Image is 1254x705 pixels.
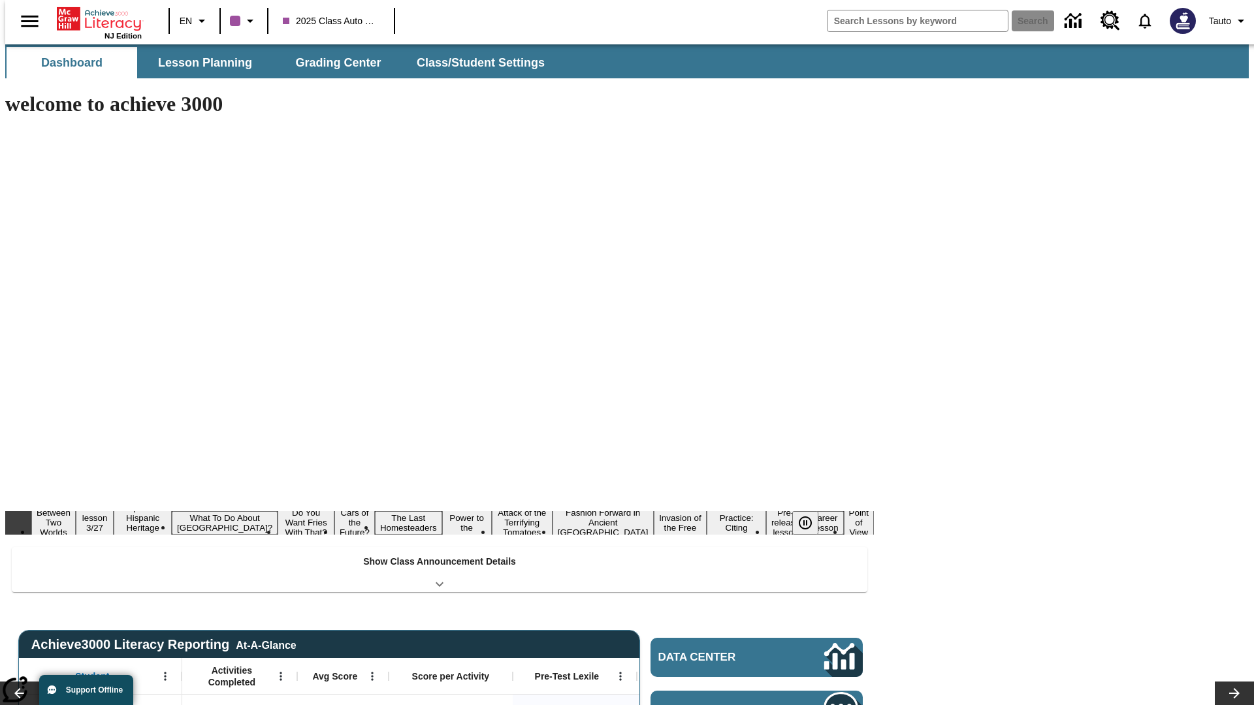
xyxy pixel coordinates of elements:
[5,44,1249,78] div: SubNavbar
[57,6,142,32] a: Home
[236,637,296,651] div: At-A-Glance
[114,501,172,544] button: Slide 3 ¡Viva Hispanic Heritage Month!
[1170,8,1196,34] img: Avatar
[225,9,263,33] button: Class color is purple. Change class color
[654,501,707,544] button: Slide 11 The Invasion of the Free CD
[75,670,109,682] span: Student
[828,10,1008,31] input: search field
[57,5,142,40] div: Home
[5,10,191,22] body: Maximum 600 characters Press Escape to exit toolbar Press Alt + F10 to reach toolbar
[31,637,297,652] span: Achieve3000 Literacy Reporting
[707,501,766,544] button: Slide 12 Mixed Practice: Citing Evidence
[1209,14,1231,28] span: Tauto
[442,501,492,544] button: Slide 8 Solar Power to the People
[312,670,357,682] span: Avg Score
[412,670,490,682] span: Score per Activity
[104,32,142,40] span: NJ Edition
[658,651,780,664] span: Data Center
[7,47,137,78] button: Dashboard
[271,666,291,686] button: Open Menu
[5,47,556,78] div: SubNavbar
[363,555,516,569] p: Show Class Announcement Details
[792,511,831,535] div: Pause
[283,14,379,28] span: 2025 Class Auto Grade 13
[180,14,192,28] span: EN
[66,685,123,695] span: Support Offline
[375,511,442,535] button: Slide 7 The Last Homesteaders
[611,666,630,686] button: Open Menu
[1128,4,1162,38] a: Notifications
[172,511,278,535] button: Slide 4 What To Do About Iceland?
[1093,3,1128,39] a: Resource Center, Will open in new tab
[155,666,175,686] button: Open Menu
[1204,9,1254,33] button: Profile/Settings
[278,506,334,539] button: Slide 5 Do You Want Fries With That?
[5,92,874,116] h1: welcome to achieve 3000
[76,501,114,544] button: Slide 2 Test lesson 3/27 en
[766,506,805,539] button: Slide 13 Pre-release lesson
[792,511,818,535] button: Pause
[39,675,133,705] button: Support Offline
[535,670,600,682] span: Pre-Test Lexile
[1215,681,1254,705] button: Lesson carousel, Next
[651,638,863,677] a: Data Center
[273,47,404,78] button: Grading Center
[10,2,49,40] button: Open side menu
[334,506,375,539] button: Slide 6 Cars of the Future?
[844,506,874,539] button: Slide 15 Point of View
[189,665,275,688] span: Activities Completed
[174,9,216,33] button: Language: EN, Select a language
[31,506,76,539] button: Slide 1 Between Two Worlds
[1162,4,1204,38] button: Select a new avatar
[492,506,553,539] button: Slide 9 Attack of the Terrifying Tomatoes
[406,47,555,78] button: Class/Student Settings
[12,547,867,592] div: Show Class Announcement Details
[362,666,382,686] button: Open Menu
[553,506,654,539] button: Slide 10 Fashion Forward in Ancient Rome
[1057,3,1093,39] a: Data Center
[140,47,270,78] button: Lesson Planning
